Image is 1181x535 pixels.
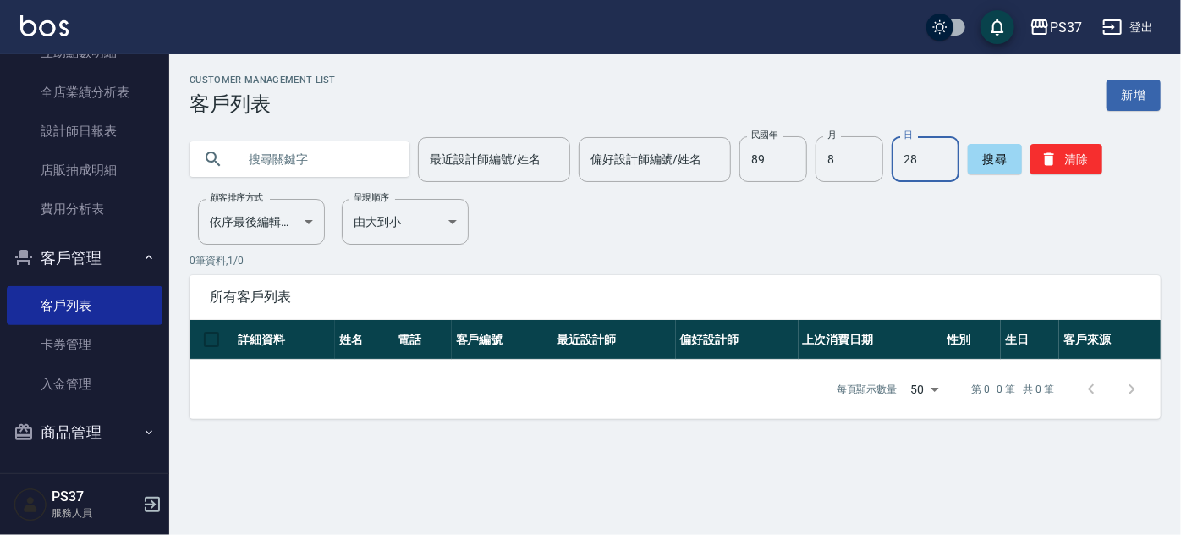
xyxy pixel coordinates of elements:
[7,236,162,280] button: 客戶管理
[20,15,69,36] img: Logo
[1107,80,1161,111] a: 新增
[7,190,162,229] a: 費用分析表
[210,191,263,204] label: 顧客排序方式
[1023,10,1089,45] button: PS37
[1096,12,1161,43] button: 登出
[52,505,138,521] p: 服務人員
[837,382,898,397] p: 每頁顯示數量
[233,320,335,360] th: 詳細資料
[14,488,47,521] img: Person
[7,325,162,364] a: 卡券管理
[190,92,336,116] h3: 客戶列表
[676,320,799,360] th: 偏好設計師
[190,253,1161,268] p: 0 筆資料, 1 / 0
[552,320,675,360] th: 最近設計師
[1050,17,1082,38] div: PS37
[972,382,1054,397] p: 第 0–0 筆 共 0 筆
[981,10,1014,44] button: save
[190,74,336,85] h2: Customer Management List
[452,320,553,360] th: 客戶編號
[968,144,1022,174] button: 搜尋
[7,411,162,455] button: 商品管理
[52,488,138,505] h5: PS37
[237,136,396,182] input: 搜尋關鍵字
[342,199,469,245] div: 由大到小
[198,199,325,245] div: 依序最後編輯時間
[335,320,393,360] th: 姓名
[7,365,162,404] a: 入金管理
[7,151,162,190] a: 店販抽成明細
[7,286,162,325] a: 客戶列表
[799,320,943,360] th: 上次消費日期
[827,129,836,141] label: 月
[942,320,1001,360] th: 性別
[7,73,162,112] a: 全店業績分析表
[354,191,389,204] label: 呈現順序
[210,289,1140,306] span: 所有客戶列表
[7,112,162,151] a: 設計師日報表
[1001,320,1059,360] th: 生日
[1059,320,1161,360] th: 客戶來源
[904,129,912,141] label: 日
[751,129,777,141] label: 民國年
[1030,144,1102,174] button: 清除
[904,367,945,412] div: 50
[393,320,452,360] th: 電話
